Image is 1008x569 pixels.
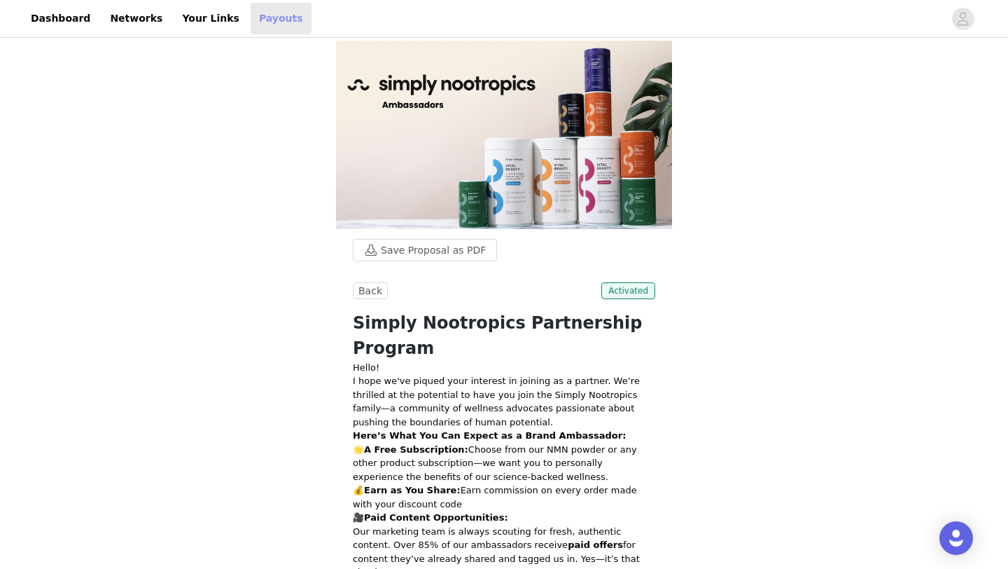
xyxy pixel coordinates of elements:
[568,540,623,550] strong: paid offers
[353,430,626,441] strong: Here’s What You Can Expect as a Brand Ambassador:
[939,521,973,555] div: Open Intercom Messenger
[22,3,99,34] a: Dashboard
[353,443,655,484] p: 🌟 Choose from our NMN powder or any other product subscription—we want you to personally experien...
[353,310,655,361] h1: Simply Nootropics Partnership Program
[353,374,655,429] p: I hope we've piqued your interest in joining as a partner. We’re thrilled at the potential to hav...
[174,3,248,34] a: Your Links
[601,282,655,299] span: Activated
[101,3,171,34] a: Networks
[251,3,311,34] a: Payouts
[353,239,497,261] button: Save Proposal as PDF
[336,41,672,229] img: campaign image
[353,484,655,511] p: 💰 Earn commission on every order made with your discount code
[353,361,655,375] p: Hello!
[364,485,461,495] strong: Earn as You Share:
[364,512,508,523] strong: Paid Content Opportunities:
[364,444,468,455] strong: A Free Subscription:
[956,8,969,30] div: avatar
[353,282,388,299] button: Back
